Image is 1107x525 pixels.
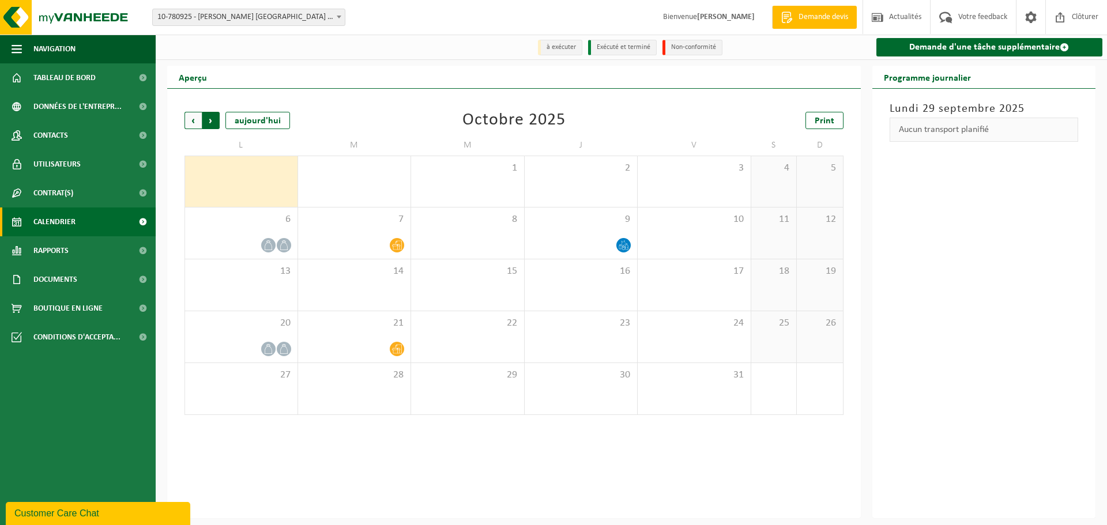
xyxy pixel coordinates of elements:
span: 20 [191,317,292,330]
span: 8 [417,213,518,226]
div: aujourd'hui [225,112,290,129]
span: Suivant [202,112,220,129]
span: 1 [417,162,518,175]
h3: Lundi 29 septembre 2025 [890,100,1079,118]
span: 15 [417,265,518,278]
td: D [797,135,843,156]
span: 12 [803,213,837,226]
span: 6 [191,213,292,226]
iframe: chat widget [6,500,193,525]
span: 17 [643,265,745,278]
td: S [751,135,797,156]
span: Navigation [33,35,76,63]
a: Demande d'une tâche supplémentaire [876,38,1103,56]
span: 10-780925 - GORMAN-RUPP BELGIUM SA - SUARLÉE [153,9,345,25]
span: Données de l'entrepr... [33,92,122,121]
span: 18 [757,265,791,278]
span: Précédent [184,112,202,129]
span: 25 [757,317,791,330]
span: 30 [530,369,632,382]
a: Demande devis [772,6,857,29]
a: Print [805,112,844,129]
span: 16 [530,265,632,278]
span: Rapports [33,236,69,265]
span: 11 [757,213,791,226]
span: Contrat(s) [33,179,73,207]
span: 3 [643,162,745,175]
span: 14 [304,265,405,278]
h2: Programme journalier [872,66,982,88]
span: 23 [530,317,632,330]
li: Exécuté et terminé [588,40,657,55]
td: J [525,135,638,156]
span: 31 [643,369,745,382]
strong: [PERSON_NAME] [697,13,755,21]
span: 24 [643,317,745,330]
span: Calendrier [33,207,76,236]
span: Utilisateurs [33,150,81,179]
span: Documents [33,265,77,294]
td: V [638,135,751,156]
span: Print [815,116,834,126]
span: 29 [417,369,518,382]
div: Octobre 2025 [462,112,566,129]
span: 7 [304,213,405,226]
span: 4 [757,162,791,175]
span: 9 [530,213,632,226]
span: 27 [191,369,292,382]
span: 22 [417,317,518,330]
td: M [298,135,412,156]
h2: Aperçu [167,66,219,88]
span: Boutique en ligne [33,294,103,323]
td: M [411,135,525,156]
span: 5 [803,162,837,175]
span: 26 [803,317,837,330]
li: à exécuter [538,40,582,55]
span: 10-780925 - GORMAN-RUPP BELGIUM SA - SUARLÉE [152,9,345,26]
td: L [184,135,298,156]
span: 2 [530,162,632,175]
span: Contacts [33,121,68,150]
span: 28 [304,369,405,382]
span: 21 [304,317,405,330]
span: Demande devis [796,12,851,23]
span: Conditions d'accepta... [33,323,121,352]
span: Tableau de bord [33,63,96,92]
li: Non-conformité [662,40,722,55]
span: 13 [191,265,292,278]
span: 10 [643,213,745,226]
span: 19 [803,265,837,278]
div: Aucun transport planifié [890,118,1079,142]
